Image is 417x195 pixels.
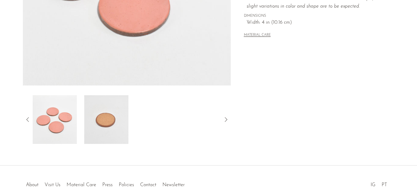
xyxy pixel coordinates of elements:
img: Pink Ceramic Coaster Set [33,95,77,144]
ul: Quick links [23,178,188,189]
span: DIMENSIONS [244,13,381,19]
span: Width: 4 in (10.16 cm) [247,19,381,27]
a: Contact [140,183,156,187]
button: MATERIAL CARE [244,33,271,38]
a: About [26,183,38,187]
img: Pink Ceramic Coaster Set [84,95,129,144]
a: IG [371,183,375,187]
a: Material Care [67,183,96,187]
a: Visit Us [45,183,60,187]
ul: Social Medias [368,178,390,189]
a: Policies [119,183,134,187]
a: PT [382,183,387,187]
a: Press [102,183,113,187]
